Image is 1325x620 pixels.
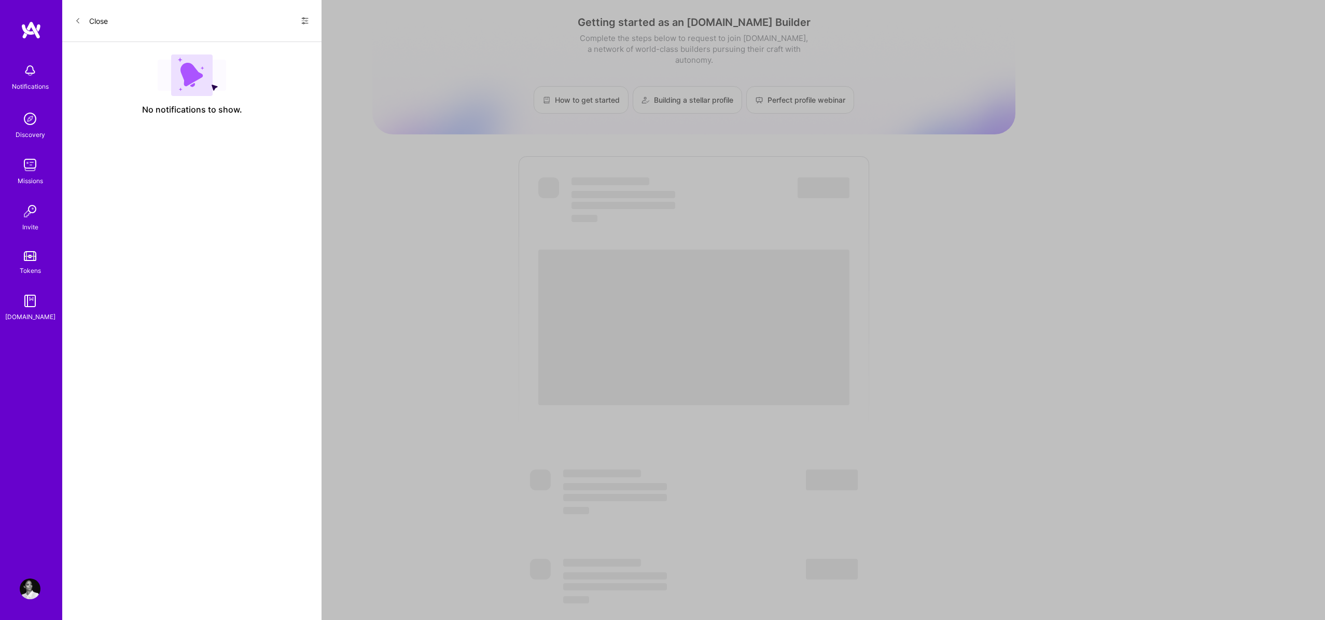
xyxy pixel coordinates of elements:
[17,578,43,599] a: User Avatar
[16,129,45,140] div: Discovery
[20,578,40,599] img: User Avatar
[21,21,41,39] img: logo
[20,291,40,311] img: guide book
[5,311,55,322] div: [DOMAIN_NAME]
[158,54,226,96] img: empty
[22,222,38,232] div: Invite
[20,265,41,276] div: Tokens
[20,201,40,222] img: Invite
[20,108,40,129] img: discovery
[20,155,40,175] img: teamwork
[75,12,108,29] button: Close
[18,175,43,186] div: Missions
[142,104,242,115] span: No notifications to show.
[24,251,36,261] img: tokens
